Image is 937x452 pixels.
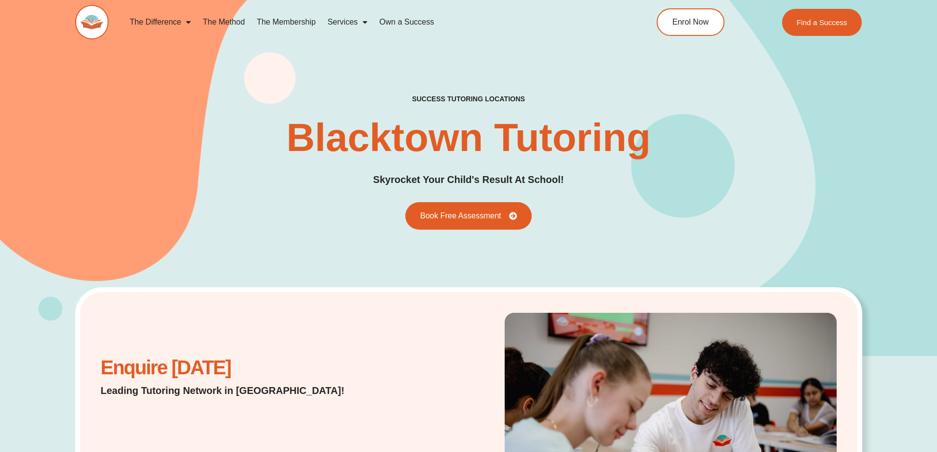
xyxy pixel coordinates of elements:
[124,11,197,33] a: The Difference
[373,11,440,33] a: Own a Success
[782,9,862,36] a: Find a Success
[101,384,370,397] h2: Leading Tutoring Network in [GEOGRAPHIC_DATA]!
[420,212,501,220] span: Book Free Assessment
[373,172,564,187] h2: Skyrocket Your Child's Result At School!
[797,19,847,26] span: Find a Success
[672,18,709,26] span: Enrol Now
[657,8,725,36] a: Enrol Now
[322,11,373,33] a: Services
[124,11,612,33] nav: Menu
[286,118,651,157] h1: Blacktown Tutoring
[101,362,370,374] h2: Enquire [DATE]
[197,11,250,33] a: The Method
[251,11,322,33] a: The Membership
[405,202,532,230] a: Book Free Assessment
[412,94,525,103] h2: success tutoring locations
